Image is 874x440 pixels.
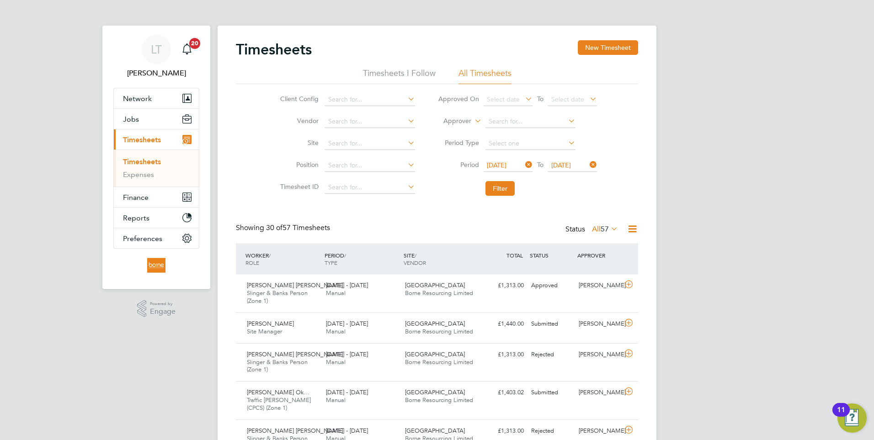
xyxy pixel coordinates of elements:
span: [PERSON_NAME] [PERSON_NAME] [247,281,343,289]
span: Powered by [150,300,176,308]
span: VENDOR [404,259,426,266]
div: SITE [401,247,480,271]
div: [PERSON_NAME] [575,278,623,293]
span: TOTAL [506,252,523,259]
input: Search for... [325,93,415,106]
label: Position [277,161,319,169]
a: 20 [178,35,196,64]
div: £1,403.02 [480,385,528,400]
li: All Timesheets [458,68,512,84]
span: [GEOGRAPHIC_DATA] [405,281,465,289]
span: Select date [551,95,584,103]
a: Powered byEngage [137,300,176,317]
label: Period [438,161,479,169]
label: Approved On [438,95,479,103]
span: Site Manager [247,327,282,335]
a: Timesheets [123,157,161,166]
div: 11 [837,410,845,422]
label: Approver [430,117,471,126]
span: Select date [487,95,520,103]
img: borneltd-logo-retina.png [147,258,165,273]
span: [PERSON_NAME] [PERSON_NAME] [247,427,343,435]
span: Finance [123,193,149,202]
span: [GEOGRAPHIC_DATA] [405,388,465,396]
span: [PERSON_NAME] [247,320,294,327]
div: WORKER [243,247,322,271]
span: Borne Resourcing Limited [405,396,473,404]
div: [PERSON_NAME] [575,385,623,400]
div: Showing [236,223,332,233]
span: LT [151,43,162,55]
span: [DATE] - [DATE] [326,350,368,358]
input: Search for... [325,159,415,172]
label: Vendor [277,117,319,125]
button: New Timesheet [578,40,638,55]
span: [DATE] - [DATE] [326,320,368,327]
button: Reports [114,208,199,228]
div: Status [565,223,620,236]
span: / [415,252,416,259]
span: Jobs [123,115,139,123]
label: All [592,225,618,234]
span: Slinger & Banks Person (Zone 1) [247,289,308,305]
span: Borne Resourcing Limited [405,327,473,335]
div: £1,440.00 [480,317,528,332]
a: Expenses [123,170,154,179]
button: Timesheets [114,129,199,150]
div: [PERSON_NAME] [575,347,623,362]
span: [DATE] - [DATE] [326,427,368,435]
span: Timesheets [123,135,161,144]
span: ROLE [245,259,259,266]
span: [DATE] [551,161,571,169]
span: Borne Resourcing Limited [405,358,473,366]
span: [DATE] - [DATE] [326,281,368,289]
div: Approved [528,278,575,293]
span: To [534,159,546,171]
div: PERIOD [322,247,401,271]
span: / [344,252,346,259]
input: Search for... [325,137,415,150]
span: Reports [123,214,149,222]
h2: Timesheets [236,40,312,59]
span: / [269,252,271,259]
a: LT[PERSON_NAME] [113,35,199,79]
span: Slinger & Banks Person (Zone 1) [247,358,308,374]
button: Network [114,88,199,108]
input: Search for... [325,115,415,128]
div: £1,313.00 [480,347,528,362]
div: £1,313.00 [480,278,528,293]
button: Finance [114,187,199,207]
div: Submitted [528,317,575,332]
span: 30 of [266,223,282,232]
div: Submitted [528,385,575,400]
span: 57 Timesheets [266,223,330,232]
span: Preferences [123,234,162,243]
div: Rejected [528,347,575,362]
span: [GEOGRAPHIC_DATA] [405,320,465,327]
div: £1,313.00 [480,424,528,439]
span: [DATE] [487,161,506,169]
span: [PERSON_NAME] Ok… [247,388,309,396]
span: Network [123,94,152,103]
span: Manual [326,327,346,335]
a: Go to home page [113,258,199,273]
span: Manual [326,289,346,297]
button: Jobs [114,109,199,129]
span: [GEOGRAPHIC_DATA] [405,427,465,435]
div: STATUS [528,247,575,263]
span: To [534,93,546,105]
span: TYPE [325,259,337,266]
span: Borne Resourcing Limited [405,289,473,297]
span: [PERSON_NAME] [PERSON_NAME] [247,350,343,358]
label: Site [277,139,319,147]
span: Traffic [PERSON_NAME] (CPCS) (Zone 1) [247,396,311,412]
button: Open Resource Center, 11 new notifications [837,403,867,433]
div: APPROVER [575,247,623,263]
span: Manual [326,358,346,366]
span: 57 [601,225,609,234]
span: [GEOGRAPHIC_DATA] [405,350,465,358]
div: Rejected [528,424,575,439]
button: Preferences [114,228,199,248]
input: Search for... [325,181,415,194]
input: Search for... [485,115,576,128]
